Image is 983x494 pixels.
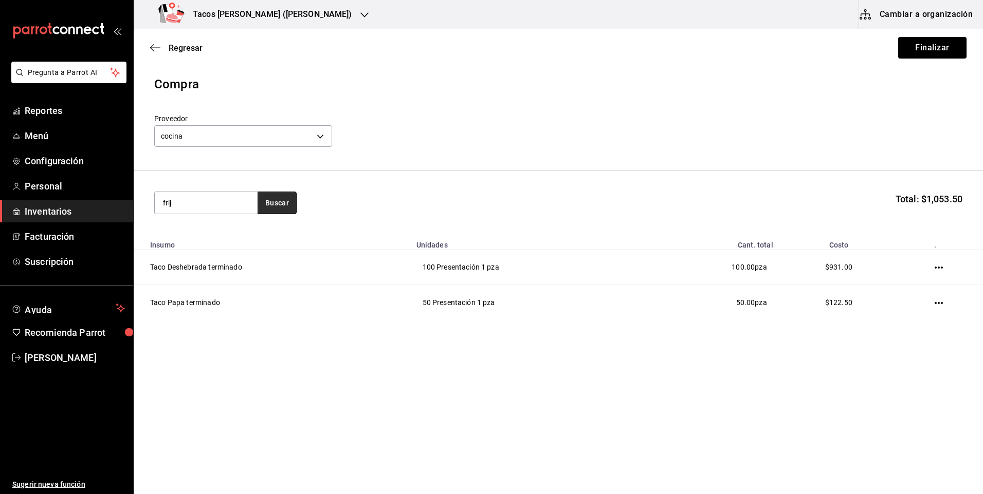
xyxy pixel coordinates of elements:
span: $122.50 [825,298,852,307]
div: cocina [154,125,332,147]
span: Reportes [25,104,125,118]
span: Menú [25,129,125,143]
a: Pregunta a Parrot AI [7,74,126,85]
span: Suscripción [25,255,125,269]
button: Finalizar [898,37,967,59]
label: Proveedor [154,115,332,122]
span: Facturación [25,230,125,243]
span: $931.00 [825,263,852,271]
span: Sugerir nueva función [12,479,125,490]
span: 50.00 [736,298,755,307]
th: Unidades [410,235,643,250]
span: Total: $1,053.50 [896,192,962,206]
td: 50 Presentación 1 pza [410,285,643,320]
span: Inventarios [25,204,125,218]
td: 100 Presentación 1 pza [410,250,643,285]
td: pza [642,285,779,320]
div: Compra [154,75,962,93]
td: pza [642,250,779,285]
span: Personal [25,179,125,193]
button: Pregunta a Parrot AI [11,62,126,83]
button: open_drawer_menu [113,27,121,35]
span: Configuración [25,154,125,168]
span: Recomienda Parrot [25,326,125,339]
th: Cant. total [642,235,779,250]
input: Buscar insumo [155,192,258,214]
h3: Tacos [PERSON_NAME] ([PERSON_NAME]) [185,8,352,21]
span: 100.00 [732,263,755,271]
th: Costo [779,235,898,250]
button: Buscar [258,192,297,214]
span: Ayuda [25,302,112,314]
td: Taco Papa terminado [134,285,410,320]
th: . [898,235,983,250]
span: Regresar [169,43,203,53]
span: Pregunta a Parrot AI [28,67,111,78]
td: Taco Deshebrada terminado [134,250,410,285]
th: Insumo [134,235,410,250]
button: Regresar [150,43,203,53]
span: [PERSON_NAME] [25,351,125,365]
